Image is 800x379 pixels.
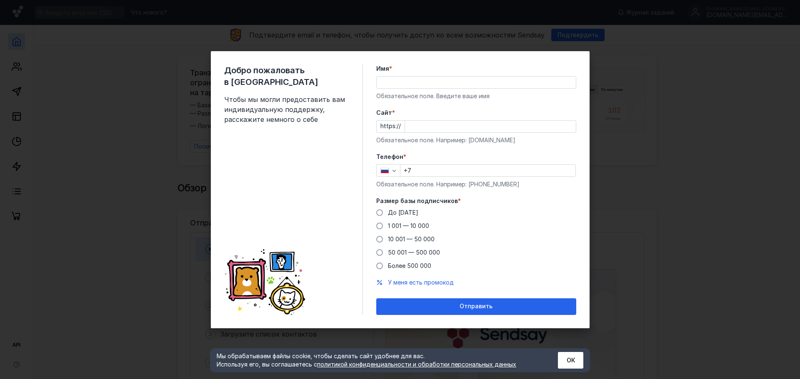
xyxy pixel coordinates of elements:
span: Телефон [376,153,403,161]
div: Обязательное поле. Введите ваше имя [376,92,576,100]
div: Обязательное поле. Например: [DOMAIN_NAME] [376,136,576,144]
span: Более 500 000 [388,262,431,269]
button: У меня есть промокод [388,278,454,287]
span: 50 001 — 500 000 [388,249,440,256]
a: политикой конфиденциальности и обработки персональных данных [317,361,516,368]
button: Отправить [376,298,576,315]
button: ОК [558,352,583,369]
span: До [DATE] [388,209,418,216]
div: Мы обрабатываем файлы cookie, чтобы сделать сайт удобнее для вас. Используя его, вы соглашаетесь c [217,352,537,369]
span: Размер базы подписчиков [376,197,458,205]
span: Имя [376,64,389,73]
span: Добро пожаловать в [GEOGRAPHIC_DATA] [224,64,349,88]
span: Отправить [460,303,492,310]
div: Обязательное поле. Например: [PHONE_NUMBER] [376,180,576,188]
span: 1 001 — 10 000 [388,222,429,229]
span: 10 001 — 50 000 [388,235,435,243]
span: У меня есть промокод [388,279,454,286]
span: Чтобы мы могли предоставить вам индивидуальную поддержку, расскажите немного о себе [224,94,349,124]
span: Cайт [376,109,392,117]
